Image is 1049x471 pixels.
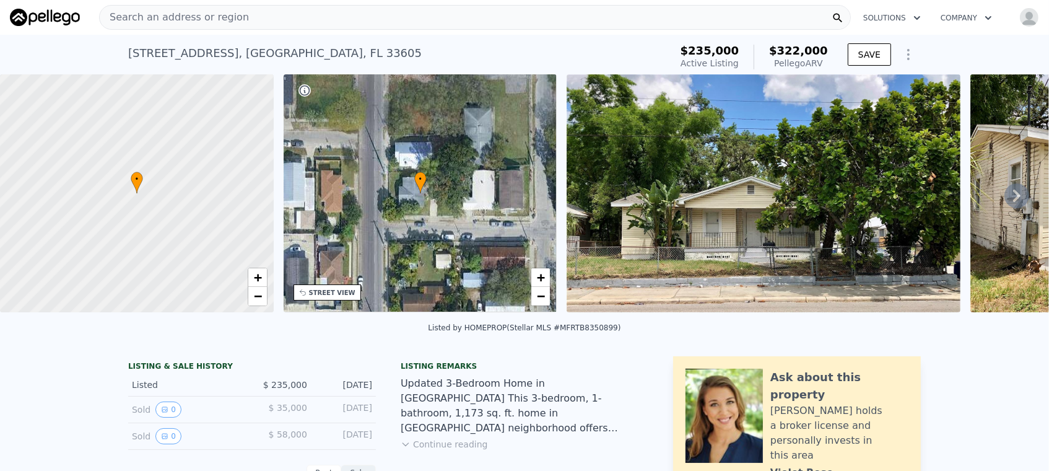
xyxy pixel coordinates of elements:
div: Listing remarks [401,361,648,371]
a: Zoom in [248,268,267,287]
button: View historical data [155,402,181,418]
div: [DATE] [317,402,372,418]
button: View historical data [155,428,181,444]
div: [PERSON_NAME] holds a broker license and personally invests in this area [770,403,908,463]
div: Ask about this property [770,369,908,403]
span: − [537,288,545,304]
button: Show Options [896,42,921,67]
span: Active Listing [681,58,739,68]
img: Sale: 148204834 Parcel: 49430802 [567,74,960,312]
span: + [537,270,545,285]
div: STREET VIEW [309,288,355,297]
span: $322,000 [769,44,828,57]
button: Solutions [853,7,931,29]
div: LISTING & SALE HISTORY [128,361,376,374]
div: Sold [132,402,242,418]
span: • [414,174,427,185]
span: $235,000 [681,44,739,57]
a: Zoom out [248,287,267,306]
a: Zoom out [531,287,550,306]
span: $ 235,000 [263,380,307,390]
button: Continue reading [401,438,488,451]
img: Pellego [10,9,80,26]
span: + [253,270,261,285]
div: Listed by HOMEPROP (Stellar MLS #MFRTB8350899) [428,324,620,332]
span: − [253,288,261,304]
span: $ 58,000 [269,429,307,439]
img: avatar [1019,7,1039,27]
span: $ 35,000 [269,403,307,413]
div: Pellego ARV [769,57,828,69]
span: Search an address or region [100,10,249,25]
span: • [131,174,143,185]
div: Updated 3-Bedroom Home in [GEOGRAPHIC_DATA] This 3-bedroom, 1-bathroom, 1,173 sq. ft. home in [GE... [401,376,648,436]
a: Zoom in [531,268,550,287]
div: • [414,172,427,193]
div: Listed [132,379,242,391]
div: Sold [132,428,242,444]
button: Company [931,7,1002,29]
div: • [131,172,143,193]
div: [STREET_ADDRESS] , [GEOGRAPHIC_DATA] , FL 33605 [128,45,422,62]
div: [DATE] [317,379,372,391]
button: SAVE [848,43,891,66]
div: [DATE] [317,428,372,444]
